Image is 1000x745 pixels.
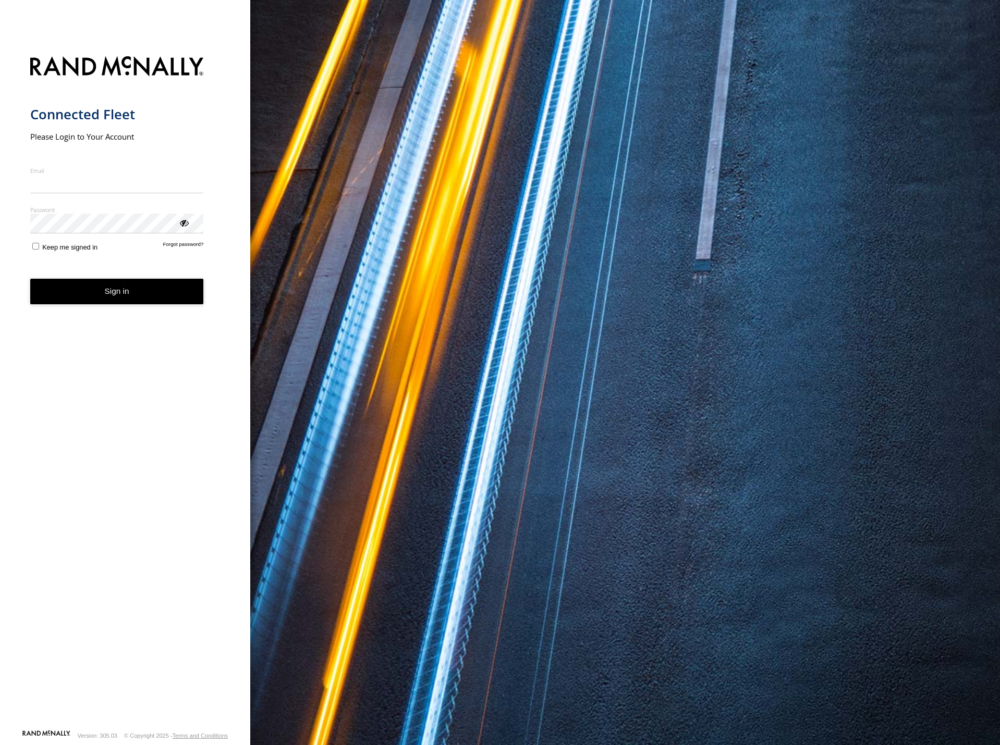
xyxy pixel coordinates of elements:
[30,167,204,175] label: Email
[30,206,204,214] label: Password
[30,50,221,729] form: main
[124,732,228,739] div: © Copyright 2025 -
[30,106,204,123] h1: Connected Fleet
[173,732,228,739] a: Terms and Conditions
[42,243,97,251] span: Keep me signed in
[30,54,204,81] img: Rand McNally
[78,732,117,739] div: Version: 305.03
[178,217,189,228] div: ViewPassword
[30,131,204,142] h2: Please Login to Your Account
[32,243,39,250] input: Keep me signed in
[30,279,204,304] button: Sign in
[22,730,70,741] a: Visit our Website
[163,241,204,251] a: Forgot password?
